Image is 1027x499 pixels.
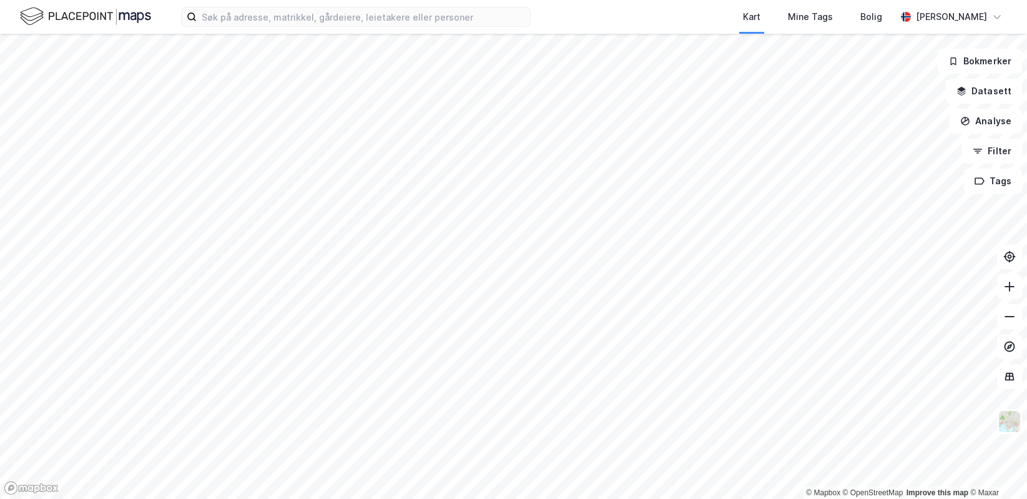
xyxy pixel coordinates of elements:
[860,9,882,24] div: Bolig
[20,6,151,27] img: logo.f888ab2527a4732fd821a326f86c7f29.svg
[907,488,968,497] a: Improve this map
[916,9,987,24] div: [PERSON_NAME]
[938,49,1022,74] button: Bokmerker
[946,79,1022,104] button: Datasett
[962,139,1022,164] button: Filter
[788,9,833,24] div: Mine Tags
[4,481,59,495] a: Mapbox homepage
[950,109,1022,134] button: Analyse
[964,169,1022,194] button: Tags
[197,7,530,26] input: Søk på adresse, matrikkel, gårdeiere, leietakere eller personer
[965,439,1027,499] iframe: Chat Widget
[998,410,1021,433] img: Z
[743,9,760,24] div: Kart
[843,488,903,497] a: OpenStreetMap
[806,488,840,497] a: Mapbox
